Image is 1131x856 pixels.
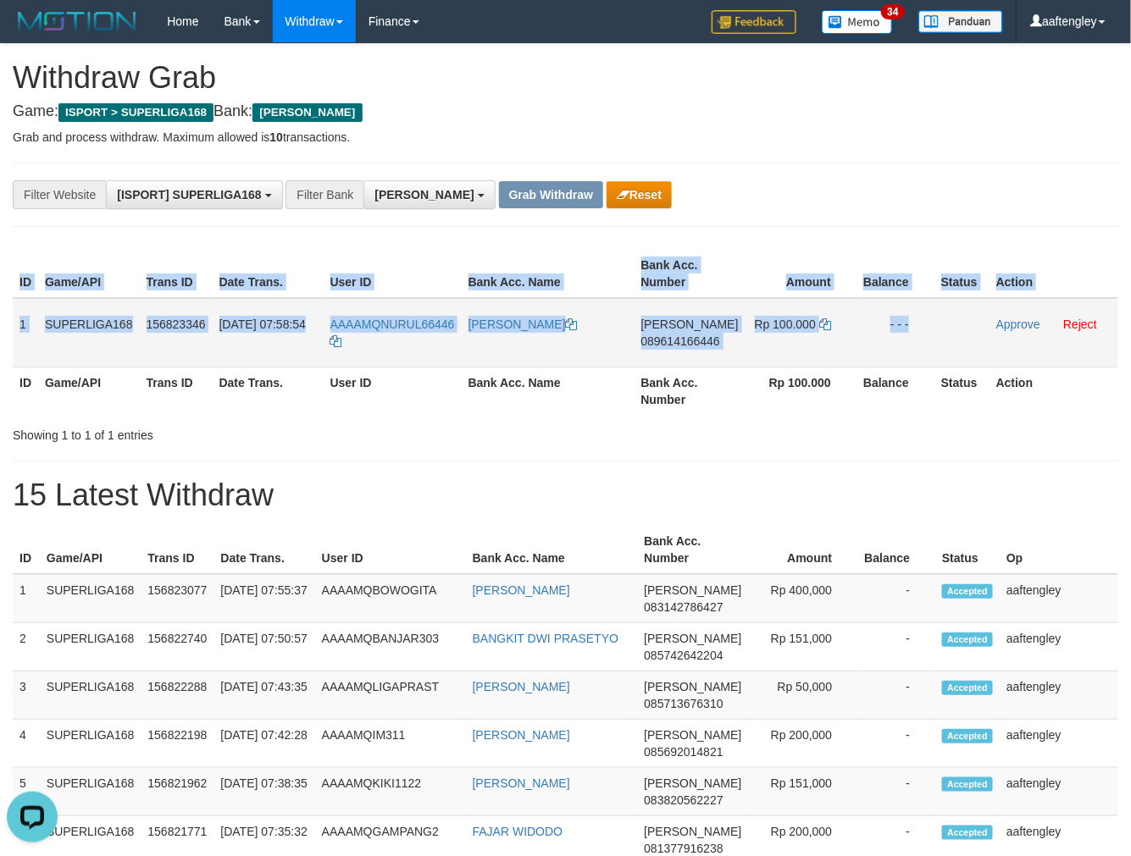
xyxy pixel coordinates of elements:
[13,129,1118,146] p: Grab and process withdraw. Maximum allowed is transactions.
[315,526,466,574] th: User ID
[473,776,570,790] a: [PERSON_NAME]
[749,768,858,816] td: Rp 151,000
[746,367,857,415] th: Rp 100.000
[635,367,746,415] th: Bank Acc. Number
[13,298,38,367] td: 1
[213,768,314,816] td: [DATE] 07:38:35
[38,367,140,415] th: Game/API
[857,623,935,671] td: -
[644,632,741,645] span: [PERSON_NAME]
[641,318,739,331] span: [PERSON_NAME]
[324,250,462,298] th: User ID
[13,526,40,574] th: ID
[934,250,990,298] th: Status
[13,103,1118,120] h4: Game: Bank:
[324,367,462,415] th: User ID
[315,574,466,623] td: AAAAMQBOWOGITA
[607,181,672,208] button: Reset
[819,318,831,331] a: Copy 100000 to clipboard
[213,526,314,574] th: Date Trans.
[637,526,748,574] th: Bank Acc. Number
[140,367,213,415] th: Trans ID
[13,574,40,623] td: 1
[635,250,746,298] th: Bank Acc. Number
[942,632,993,647] span: Accepted
[746,250,857,298] th: Amount
[1063,318,1097,331] a: Reject
[58,103,213,122] span: ISPORT > SUPERLIGA168
[141,574,213,623] td: 156823077
[990,250,1118,298] th: Action
[644,728,741,742] span: [PERSON_NAME]
[13,671,40,720] td: 3
[934,367,990,415] th: Status
[315,623,466,671] td: AAAAMQBANJAR303
[857,720,935,768] td: -
[315,671,466,720] td: AAAAMQLIGAPRAST
[13,367,38,415] th: ID
[857,298,934,367] td: - - -
[141,671,213,720] td: 156822288
[462,367,635,415] th: Bank Acc. Name
[213,250,324,298] th: Date Trans.
[1000,671,1118,720] td: aaftengley
[466,526,638,574] th: Bank Acc. Name
[40,720,141,768] td: SUPERLIGA168
[363,180,495,209] button: [PERSON_NAME]
[473,728,570,742] a: [PERSON_NAME]
[462,250,635,298] th: Bank Acc. Name
[857,526,935,574] th: Balance
[213,671,314,720] td: [DATE] 07:43:35
[749,671,858,720] td: Rp 50,000
[1000,720,1118,768] td: aaftengley
[13,61,1118,95] h1: Withdraw Grab
[881,4,904,19] span: 34
[13,8,141,34] img: MOTION_logo.png
[315,720,466,768] td: AAAAMQIM311
[473,680,570,693] a: [PERSON_NAME]
[644,776,741,790] span: [PERSON_NAME]
[7,7,58,58] button: Open LiveChat chat widget
[644,745,723,759] span: Copy 085692014821 to clipboard
[286,180,363,209] div: Filter Bank
[1000,623,1118,671] td: aaftengley
[499,181,603,208] button: Grab Withdraw
[219,318,306,331] span: [DATE] 07:58:54
[749,720,858,768] td: Rp 200,000
[141,526,213,574] th: Trans ID
[755,318,816,331] span: Rp 100.000
[473,632,618,645] a: BANGKIT DWI PRASETYO
[857,671,935,720] td: -
[40,671,141,720] td: SUPERLIGA168
[13,420,458,444] div: Showing 1 to 1 of 1 entries
[644,842,723,855] span: Copy 081377916238 to clipboard
[13,720,40,768] td: 4
[942,729,993,743] span: Accepted
[140,250,213,298] th: Trans ID
[213,367,324,415] th: Date Trans.
[942,777,993,792] span: Accepted
[40,574,141,623] td: SUPERLIGA168
[330,318,455,331] span: AAAAMQNURUL66446
[857,367,934,415] th: Balance
[644,583,741,597] span: [PERSON_NAME]
[269,130,283,144] strong: 10
[641,334,720,348] span: Copy 089614166446 to clipboard
[213,720,314,768] td: [DATE] 07:42:28
[38,250,140,298] th: Game/API
[644,600,723,614] span: Copy 083142786427 to clipboard
[644,649,723,662] span: Copy 085742642204 to clipboard
[106,180,282,209] button: [ISPORT] SUPERLIGA168
[13,623,40,671] td: 2
[942,584,993,599] span: Accepted
[644,825,741,838] span: [PERSON_NAME]
[822,10,893,34] img: Button%20Memo.svg
[141,720,213,768] td: 156822198
[473,825,563,838] a: FAJAR WIDODO
[996,318,1040,331] a: Approve
[935,526,1000,574] th: Status
[141,768,213,816] td: 156821962
[644,697,723,710] span: Copy 085713676310 to clipboard
[942,681,993,695] span: Accepted
[213,623,314,671] td: [DATE] 07:50:57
